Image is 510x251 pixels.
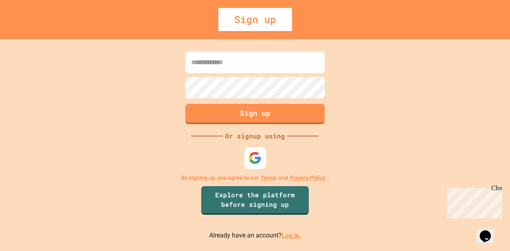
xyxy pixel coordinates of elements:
img: google-icon.svg [249,151,262,164]
a: Privacy Policy [290,174,326,182]
p: Already have an account? [209,231,301,241]
a: Explore the platform before signing up [201,186,309,215]
div: Sign up [218,8,292,31]
iframe: chat widget [477,219,502,243]
a: Terms [261,174,277,182]
div: Chat with us now!Close [3,3,55,51]
iframe: chat widget [444,185,502,218]
a: Log in. [282,232,301,239]
div: Or signup using [223,131,287,141]
p: By signing up, you agree to our and . [181,174,329,182]
button: Sign up [185,104,325,124]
